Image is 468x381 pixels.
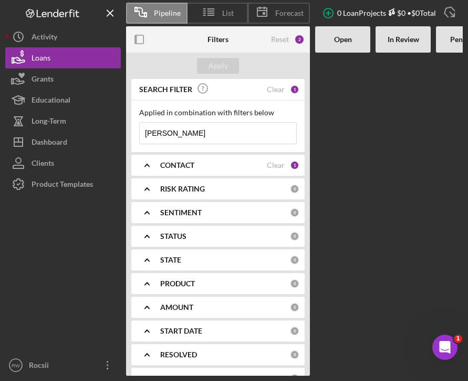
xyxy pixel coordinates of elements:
[337,8,436,17] div: 0 Loan Projects • $0 Total
[160,208,202,217] b: SENTIMENT
[154,9,181,17] span: Pipeline
[5,153,121,174] button: Clients
[290,85,299,94] div: 1
[334,35,352,44] b: Open
[386,8,405,17] div: $0
[290,232,299,241] div: 0
[432,335,457,360] iframe: Intercom live chat
[160,303,193,312] b: AMOUNT
[294,34,305,45] div: 2
[32,174,93,197] div: Product Templates
[197,58,239,74] button: Apply
[271,35,289,44] div: Reset
[160,161,194,169] b: CONTACT
[267,161,285,169] div: Clear
[290,208,299,217] div: 0
[222,9,234,17] span: List
[290,303,299,312] div: 0
[32,89,70,113] div: Educational
[207,35,228,44] b: Filters
[160,185,205,193] b: RISK RATING
[5,47,121,68] button: Loans
[5,68,121,89] button: Grants
[32,47,50,71] div: Loans
[209,58,228,74] div: Apply
[290,350,299,359] div: 0
[275,9,304,17] span: Forecast
[32,111,66,134] div: Long-Term
[160,279,195,288] b: PRODUCT
[290,255,299,265] div: 0
[267,85,285,94] div: Clear
[5,89,121,111] button: Educational
[5,174,121,195] button: Product Templates
[160,256,181,264] b: STATE
[12,363,20,368] text: RW
[290,184,299,194] div: 0
[5,111,121,132] button: Long-Term
[290,326,299,336] div: 0
[139,85,192,94] b: SEARCH FILTER
[388,35,419,44] b: In Review
[160,350,197,359] b: RESOLVED
[32,153,54,176] div: Clients
[454,335,462,343] span: 1
[5,132,121,153] button: Dashboard
[5,355,121,376] button: RWRocsii [PERSON_NAME]
[32,68,54,92] div: Grants
[290,279,299,288] div: 0
[32,132,67,155] div: Dashboard
[160,232,186,240] b: STATUS
[290,161,299,170] div: 1
[32,26,57,50] div: Activity
[139,108,297,117] div: Applied in combination with filters below
[160,327,202,335] b: START DATE
[5,26,121,47] button: Activity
